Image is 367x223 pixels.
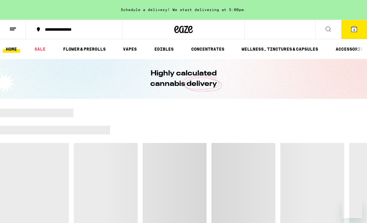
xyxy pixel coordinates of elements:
[151,45,177,53] a: EDIBLES
[342,198,362,218] iframe: Button to launch messaging window
[31,45,49,53] a: SALE
[133,68,234,89] h1: Highly calculated cannabis delivery
[239,45,321,53] a: WELLNESS, TINCTURES & CAPSULES
[3,45,20,53] a: HOME
[341,20,367,39] button: 3
[188,45,227,53] a: CONCENTRATES
[60,45,109,53] a: FLOWER & PREROLLS
[353,28,355,32] span: 3
[120,45,140,53] a: VAPES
